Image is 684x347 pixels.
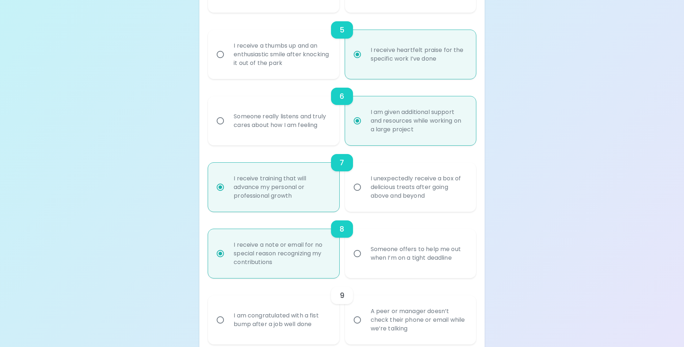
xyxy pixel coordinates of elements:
[228,33,335,76] div: I receive a thumbs up and an enthusiastic smile after knocking it out of the park
[208,79,476,145] div: choice-group-check
[208,278,476,344] div: choice-group-check
[208,212,476,278] div: choice-group-check
[365,166,472,209] div: I unexpectedly receive a box of delicious treats after going above and beyond
[340,223,344,235] h6: 8
[365,99,472,142] div: I am given additional support and resources while working on a large project
[228,232,335,275] div: I receive a note or email for no special reason recognizing my contributions
[340,91,344,102] h6: 6
[340,24,344,36] h6: 5
[340,157,344,168] h6: 7
[208,145,476,212] div: choice-group-check
[340,290,344,301] h6: 9
[228,104,335,138] div: Someone really listens and truly cares about how I am feeling
[228,303,335,337] div: I am congratulated with a fist bump after a job well done
[365,298,472,342] div: A peer or manager doesn’t check their phone or email while we’re talking
[208,13,476,79] div: choice-group-check
[365,37,472,72] div: I receive heartfelt praise for the specific work I’ve done
[365,236,472,271] div: Someone offers to help me out when I’m on a tight deadline
[228,166,335,209] div: I receive training that will advance my personal or professional growth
